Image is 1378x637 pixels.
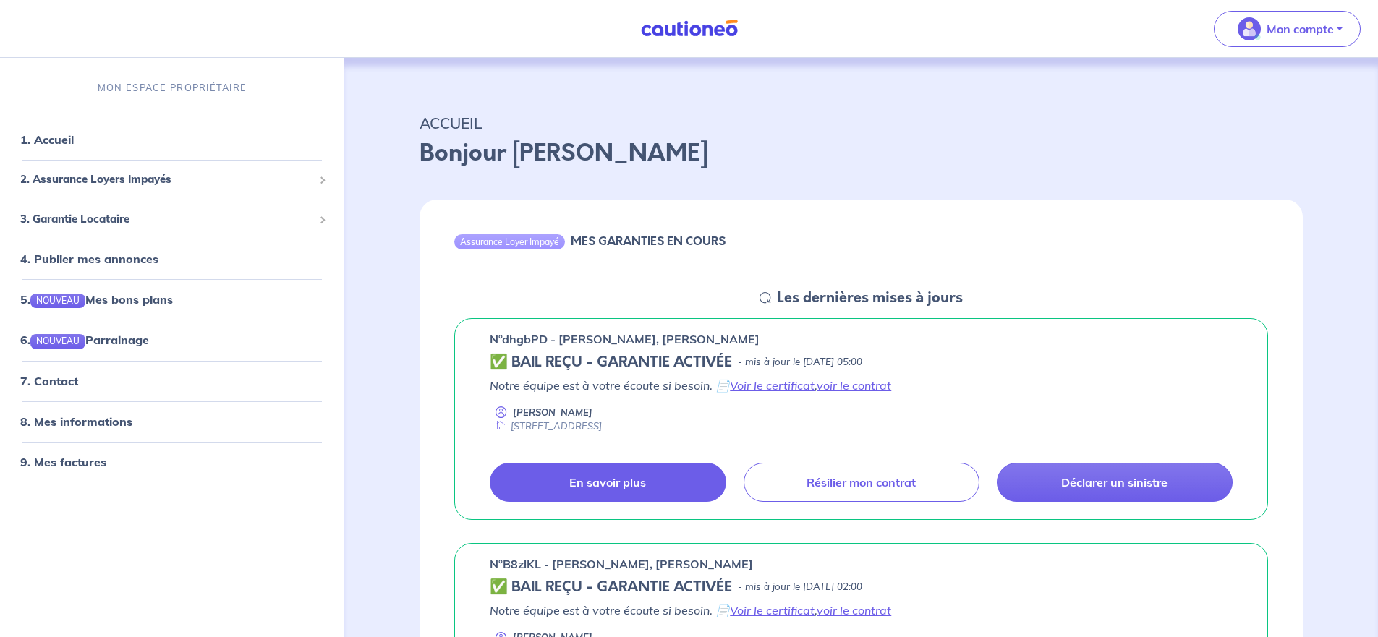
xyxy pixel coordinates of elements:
[490,463,726,502] a: En savoir plus
[1061,475,1168,489] p: Déclarer un sinistre
[20,374,78,388] a: 7. Contact
[20,333,149,347] a: 6.NOUVEAUParrainage
[20,252,158,266] a: 4. Publier mes annonces
[513,406,592,419] p: [PERSON_NAME]
[6,285,339,314] div: 5.NOUVEAUMes bons plans
[20,292,173,307] a: 5.NOUVEAUMes bons plans
[490,419,602,433] div: [STREET_ADDRESS]
[777,289,963,307] h5: Les dernières mises à jours
[6,407,339,436] div: 8. Mes informations
[817,378,891,393] a: voir le contrat
[6,325,339,354] div: 6.NOUVEAUParrainage
[997,463,1233,502] a: Déclarer un sinistre
[20,171,313,188] span: 2. Assurance Loyers Impayés
[490,330,760,348] p: n°dhgbPD - [PERSON_NAME], [PERSON_NAME]
[6,448,339,476] div: 9. Mes factures
[6,125,339,154] div: 1. Accueil
[6,205,339,234] div: 3. Garantie Locataire
[738,355,862,369] p: - mis à jour le [DATE] 05:00
[807,475,916,489] p: Résilier mon contrat
[420,136,1303,171] p: Bonjour [PERSON_NAME]
[730,603,815,617] a: Voir le certificat
[490,377,1233,394] p: Notre équipe est à votre écoute si besoin. 📄 ,
[569,475,646,489] p: En savoir plus
[744,463,979,502] a: Résilier mon contrat
[490,354,1233,371] div: state: CONTRACT-VALIDATED, Context: NEW,MAYBE-CERTIFICATE,RELATIONSHIP,LESSOR-DOCUMENTS
[490,602,1233,619] p: Notre équipe est à votre écoute si besoin. 📄 ,
[730,378,815,393] a: Voir le certificat
[98,81,247,95] p: MON ESPACE PROPRIÉTAIRE
[6,367,339,396] div: 7. Contact
[454,234,565,249] div: Assurance Loyer Impayé
[1267,20,1334,38] p: Mon compte
[20,211,313,228] span: 3. Garantie Locataire
[738,580,862,594] p: - mis à jour le [DATE] 02:00
[20,455,106,469] a: 9. Mes factures
[490,354,732,371] h5: ✅ BAIL REÇU - GARANTIE ACTIVÉE
[6,166,339,194] div: 2. Assurance Loyers Impayés
[635,20,744,38] img: Cautioneo
[490,578,732,596] h5: ✅ BAIL REÇU - GARANTIE ACTIVÉE
[1214,11,1361,47] button: illu_account_valid_menu.svgMon compte
[571,234,726,248] h6: MES GARANTIES EN COURS
[20,132,74,147] a: 1. Accueil
[817,603,891,617] a: voir le contrat
[490,578,1233,596] div: state: CONTRACT-VALIDATED, Context: NEW,MAYBE-CERTIFICATE,RELATIONSHIP,LESSOR-DOCUMENTS
[6,244,339,273] div: 4. Publier mes annonces
[1238,17,1261,40] img: illu_account_valid_menu.svg
[20,414,132,429] a: 8. Mes informations
[490,555,753,573] p: n°B8zlKL - [PERSON_NAME], [PERSON_NAME]
[420,110,1303,136] p: ACCUEIL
